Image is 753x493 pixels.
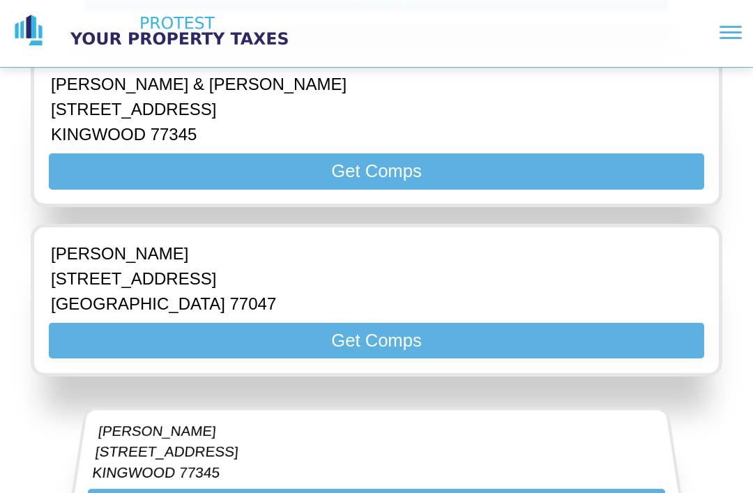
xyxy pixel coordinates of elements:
[11,13,46,48] img: logo
[51,244,276,264] p: [PERSON_NAME]
[49,323,704,358] button: Get Comps
[91,465,238,482] p: KINGWOOD 77345
[49,153,704,189] button: Get Comps
[51,269,276,289] p: [STREET_ADDRESS]
[11,13,301,48] a: logo logo text
[57,13,301,48] img: logo text
[94,444,238,460] p: [STREET_ADDRESS]
[51,125,347,144] p: KINGWOOD 77345
[98,424,241,440] p: [PERSON_NAME]
[51,100,347,119] p: [STREET_ADDRESS]
[51,294,276,314] p: [GEOGRAPHIC_DATA] 77047
[51,75,347,94] p: [PERSON_NAME] & [PERSON_NAME]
